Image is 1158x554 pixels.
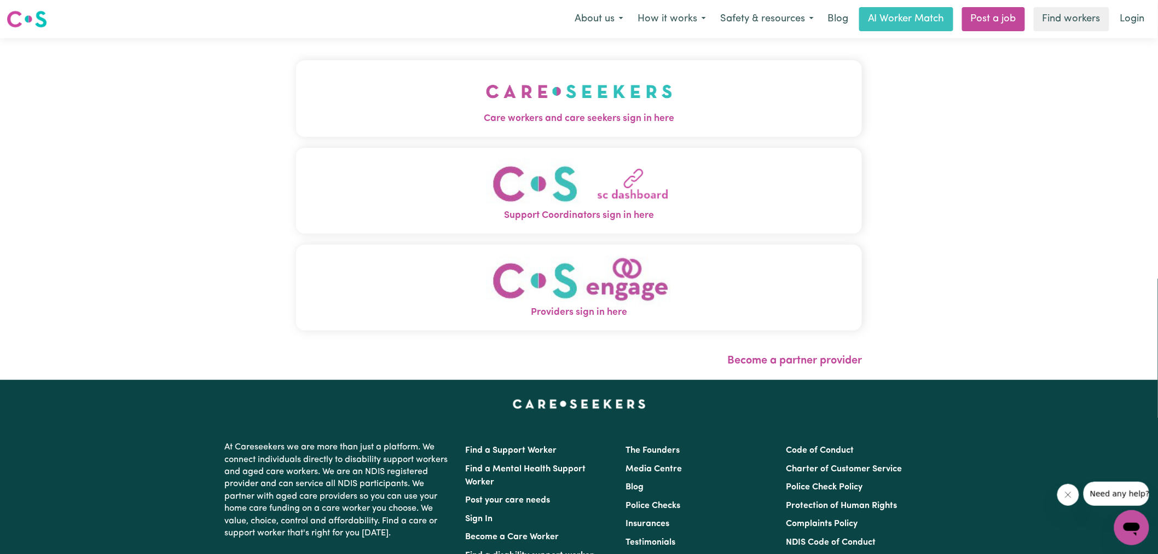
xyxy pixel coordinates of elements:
[7,9,47,29] img: Careseekers logo
[465,496,550,505] a: Post your care needs
[296,112,862,126] span: Care workers and care seekers sign in here
[1114,7,1151,31] a: Login
[465,446,557,455] a: Find a Support Worker
[626,501,680,510] a: Police Checks
[713,8,821,31] button: Safety & resources
[296,209,862,223] span: Support Coordinators sign in here
[859,7,953,31] a: AI Worker Match
[626,483,644,492] a: Blog
[1114,510,1149,545] iframe: Button to launch messaging window
[962,7,1025,31] a: Post a job
[786,465,902,474] a: Charter of Customer Service
[626,465,682,474] a: Media Centre
[1084,482,1149,506] iframe: Message from company
[786,538,876,547] a: NDIS Code of Conduct
[626,446,680,455] a: The Founders
[786,483,863,492] a: Police Check Policy
[465,533,559,541] a: Become a Care Worker
[7,8,66,16] span: Need any help?
[786,501,898,510] a: Protection of Human Rights
[727,355,862,366] a: Become a partner provider
[1057,484,1079,506] iframe: Close message
[296,245,862,331] button: Providers sign in here
[465,515,493,523] a: Sign In
[630,8,713,31] button: How it works
[786,520,858,528] a: Complaints Policy
[7,7,47,32] a: Careseekers logo
[465,465,586,487] a: Find a Mental Health Support Worker
[1034,7,1109,31] a: Find workers
[224,437,452,544] p: At Careseekers we are more than just a platform. We connect individuals directly to disability su...
[513,400,646,408] a: Careseekers home page
[296,148,862,234] button: Support Coordinators sign in here
[821,7,855,31] a: Blog
[626,520,669,528] a: Insurances
[296,305,862,320] span: Providers sign in here
[296,60,862,137] button: Care workers and care seekers sign in here
[568,8,630,31] button: About us
[626,538,675,547] a: Testimonials
[786,446,854,455] a: Code of Conduct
